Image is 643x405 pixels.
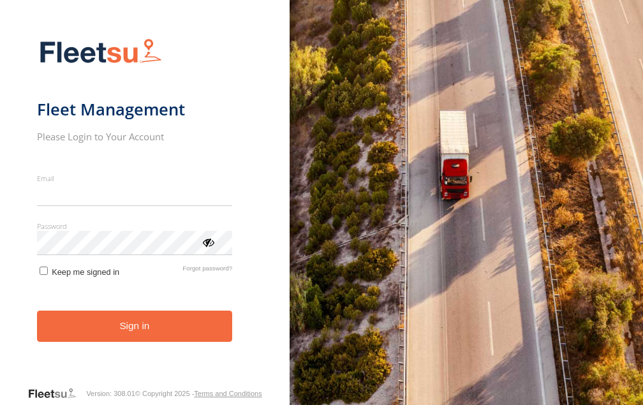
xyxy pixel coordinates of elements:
a: Terms and Conditions [194,390,262,397]
label: Password [37,221,233,231]
div: Version: 308.01 [86,390,135,397]
form: main [37,31,253,386]
div: ViewPassword [202,235,214,248]
div: © Copyright 2025 - [135,390,262,397]
a: Visit our Website [27,387,86,400]
a: Forgot password? [182,265,232,277]
label: Email [37,173,233,183]
input: Keep me signed in [40,267,48,275]
img: Fleetsu [37,36,165,68]
button: Sign in [37,311,233,342]
h1: Fleet Management [37,99,233,120]
h2: Please Login to Your Account [37,130,233,143]
span: Keep me signed in [52,267,119,277]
